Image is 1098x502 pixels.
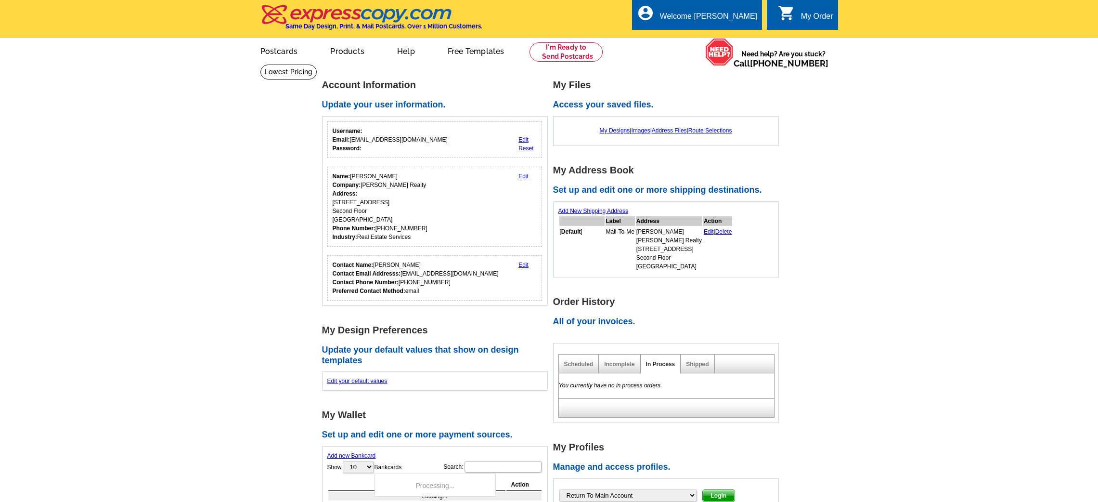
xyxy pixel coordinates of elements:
a: My Designs [600,127,630,134]
h2: Set up and edit one or more payment sources. [322,430,553,440]
td: | [703,227,733,271]
th: Action [506,479,542,491]
div: Your login information. [327,121,543,158]
td: [ ] [559,227,605,271]
div: My Order [801,12,833,26]
strong: Contact Email Addresss: [333,270,401,277]
a: Add new Bankcard [327,452,376,459]
h2: Set up and edit one or more shipping destinations. [553,185,784,196]
h1: My Address Book [553,165,784,175]
img: help [705,38,734,66]
h4: Same Day Design, Print, & Mail Postcards. Over 1 Million Customers. [285,23,482,30]
h2: Access your saved files. [553,100,784,110]
div: [EMAIL_ADDRESS][DOMAIN_NAME] [333,127,448,153]
input: Search: [465,461,542,473]
a: Incomplete [604,361,634,368]
div: | | | [558,121,774,140]
strong: Contact Phone Number: [333,279,399,286]
strong: Contact Name: [333,262,374,268]
a: In Process [646,361,675,368]
a: Free Templates [432,39,520,62]
strong: Username: [333,128,362,134]
a: Postcards [245,39,313,62]
td: Mail-To-Me [606,227,635,271]
a: Edit [518,136,529,143]
h1: My Design Preferences [322,325,553,335]
span: Login [703,490,735,502]
a: Edit your default values [327,378,388,384]
a: shopping_cart My Order [778,11,833,23]
h1: Account Information [322,80,553,90]
span: Call [734,58,828,68]
a: Delete [715,228,732,235]
i: account_circle [637,4,654,22]
strong: Password: [333,145,362,152]
th: Label [606,216,635,226]
h2: Update your user information. [322,100,553,110]
h2: Update your default values that show on design templates [322,345,553,366]
div: [PERSON_NAME] [PERSON_NAME] Realty [STREET_ADDRESS] Second Floor [GEOGRAPHIC_DATA] [PHONE_NUMBER]... [333,172,427,241]
td: [PERSON_NAME] [PERSON_NAME] Realty [STREET_ADDRESS] Second Floor [GEOGRAPHIC_DATA] [636,227,702,271]
a: Reset [518,145,533,152]
b: Default [561,228,581,235]
div: [PERSON_NAME] [EMAIL_ADDRESS][DOMAIN_NAME] [PHONE_NUMBER] email [333,261,499,295]
div: Who should we contact regarding order issues? [327,255,543,301]
a: Products [315,39,380,62]
h2: All of your invoices. [553,317,784,327]
label: Search: [443,460,542,474]
h1: My Files [553,80,784,90]
a: Scheduled [564,361,594,368]
h1: Order History [553,297,784,307]
select: ShowBankcards [343,461,374,473]
td: Loading... [328,492,542,501]
a: Add New Shipping Address [558,208,628,214]
h2: Manage and access profiles. [553,462,784,473]
a: Shipped [686,361,709,368]
a: Help [382,39,430,62]
a: Images [631,127,650,134]
a: Edit [518,173,529,180]
a: Edit [704,228,714,235]
a: [PHONE_NUMBER] [750,58,828,68]
h1: My Profiles [553,442,784,452]
strong: Name: [333,173,350,180]
h1: My Wallet [322,410,553,420]
em: You currently have no in process orders. [559,382,662,389]
button: Login [702,489,736,502]
div: Processing... [375,474,496,497]
i: shopping_cart [778,4,795,22]
strong: Address: [333,190,358,197]
a: Same Day Design, Print, & Mail Postcards. Over 1 Million Customers. [260,12,482,30]
span: Need help? Are you stuck? [734,49,833,68]
th: Action [703,216,733,226]
div: Your personal details. [327,167,543,247]
a: Route Selections [688,127,732,134]
a: Address Files [652,127,687,134]
a: Edit [518,262,529,268]
strong: Phone Number: [333,225,375,232]
label: Show Bankcards [327,460,402,474]
strong: Company: [333,182,361,188]
div: Welcome [PERSON_NAME] [660,12,757,26]
strong: Preferred Contact Method: [333,288,405,294]
strong: Industry: [333,234,357,240]
th: Address [636,216,702,226]
strong: Email: [333,136,350,143]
